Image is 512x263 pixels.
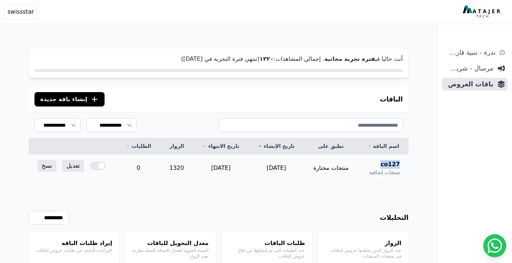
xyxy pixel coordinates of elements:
span: swissstar [8,8,34,16]
p: أنت حاليا في . إجمالي المشاهدات: (تنتهي فترة التجربة في [DATE]) [34,55,403,63]
td: [DATE] [193,154,249,182]
a: تاريخ الانتهاء [202,142,240,150]
span: إنشاء باقة جديدة [40,95,87,104]
a: اسم الباقة [366,142,400,150]
h3: التحليلات [380,213,409,223]
h4: إيراد طلبات الباقة [36,239,112,248]
strong: فترة تجربة مجانية [324,55,375,62]
h4: الزوار [325,239,401,248]
th: تطبق على [304,138,358,154]
a: نسخ [37,160,56,172]
img: MatajerTech Logo [463,5,502,18]
p: الإيرادات الناتجة عن طلبات عروض الباقات [36,248,112,253]
h4: طلبات الباقات [229,239,305,248]
h4: معدل التحويل للباقات [132,239,208,248]
button: swissstar [4,4,37,19]
td: [DATE] [249,154,304,182]
p: عدد الطلبات التي تم إنشاؤها من خلال عروض الباقات [229,248,305,259]
p: عدد الزوار الذين شاهدوا عروض الباقات في صفحات المنتجات [325,248,401,259]
td: 1320 [160,154,193,182]
span: منتجات إضافية [369,169,400,176]
p: النسبة المئوية لمعدل الاضافة للسلة مقارنة بعدد الزوار [132,248,208,259]
span: co127 [380,160,400,169]
a: تعديل [62,160,84,172]
a: الطلبات [125,142,152,150]
td: 0 [117,154,161,182]
button: إنشاء باقة جديدة [34,92,105,106]
h3: الباقات [380,94,403,104]
span: مرسال - شريط دعاية [445,63,493,73]
td: منتجات مختارة [304,154,358,182]
span: باقات العروض [445,79,493,89]
span: ندرة - تنبية قارب علي النفاذ [445,47,495,58]
strong: ١۳٢۰ [259,55,273,62]
a: تاريخ الإنشاء [257,142,295,150]
th: الزوار [160,138,193,154]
